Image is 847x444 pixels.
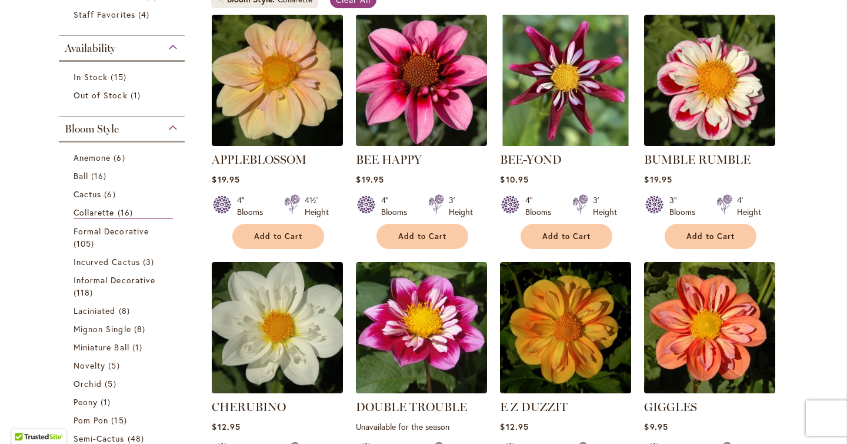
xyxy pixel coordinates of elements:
a: APPLEBLOSSOM [212,153,306,167]
span: Collarette [74,207,115,218]
span: Incurved Cactus [74,256,140,267]
a: CHERUBINO [212,385,343,396]
img: BEE-YOND [500,15,631,146]
img: BUMBLE RUMBLE [644,15,775,146]
span: 6 [104,188,118,200]
span: 8 [119,304,133,317]
img: APPLEBLOSSOM [212,15,343,146]
span: 118 [74,286,96,299]
div: 4" Blooms [381,194,414,218]
a: DOUBLE TROUBLE [356,385,487,396]
span: Out of Stock [74,90,128,101]
span: Informal Decorative [74,274,155,286]
a: Collarette 16 [74,206,173,219]
span: Semi-Cactus [74,433,125,444]
a: APPLEBLOSSOM [212,137,343,148]
img: GIGGLES [644,262,775,393]
span: In Stock [74,71,108,82]
img: E Z DUZZIT [500,262,631,393]
span: $19.95 [644,174,672,185]
a: Pom Pon 15 [74,414,173,426]
span: Orchid [74,378,102,389]
span: Add to Cart [542,231,591,241]
div: 3' Height [449,194,473,218]
span: 16 [91,170,109,182]
img: CHERUBINO [212,262,343,393]
span: Availability [65,42,115,55]
span: Mignon Single [74,323,131,334]
div: 4½' Height [305,194,329,218]
span: $10.95 [500,174,528,185]
button: Add to Cart [521,224,612,249]
span: 8 [134,323,148,335]
span: 5 [108,359,122,372]
a: BEE-YOND [500,153,562,167]
a: BEE HAPPY [356,137,487,148]
span: $19.95 [212,174,239,185]
span: $12.95 [500,421,528,432]
a: Cactus 6 [74,188,173,200]
span: 105 [74,237,97,250]
img: DOUBLE TROUBLE [356,262,487,393]
span: 16 [118,206,136,218]
a: Anemone 6 [74,151,173,164]
div: 3" Blooms [669,194,702,218]
span: Pom Pon [74,415,108,426]
span: 1 [101,396,114,408]
a: Orchid 5 [74,377,173,390]
a: BUMBLE RUMBLE [644,153,751,167]
span: Add to Cart [254,231,302,241]
button: Add to Cart [376,224,468,249]
span: Add to Cart [686,231,735,241]
a: Staff Favorites [74,8,173,21]
a: Mignon Single 8 [74,323,173,335]
a: Peony 1 [74,396,173,408]
span: $19.95 [356,174,384,185]
span: Cactus [74,188,101,200]
span: Laciniated [74,305,116,316]
span: 6 [114,151,128,164]
a: BEE-YOND [500,137,631,148]
div: 4' Height [737,194,761,218]
span: $12.95 [212,421,240,432]
span: Peony [74,396,98,407]
a: BUMBLE RUMBLE [644,137,775,148]
span: Anemone [74,152,111,163]
a: Ball 16 [74,170,173,182]
a: Out of Stock 1 [74,89,173,101]
span: $9.95 [644,421,668,432]
span: Bloom Style [65,122,119,135]
a: GIGGLES [644,385,775,396]
a: E Z DUZZIT [500,385,631,396]
span: Formal Decorative [74,226,149,237]
span: 1 [131,89,144,101]
button: Add to Cart [232,224,324,249]
a: Formal Decorative 105 [74,225,173,250]
a: E Z DUZZIT [500,400,568,414]
a: BEE HAPPY [356,153,422,167]
span: 15 [111,71,129,83]
div: 3' Height [593,194,617,218]
div: 4" Blooms [525,194,558,218]
a: Miniature Ball 1 [74,341,173,353]
a: CHERUBINO [212,400,286,414]
span: 3 [143,256,157,268]
a: GIGGLES [644,400,697,414]
a: Incurved Cactus 3 [74,256,173,268]
span: Miniature Ball [74,342,129,353]
img: BEE HAPPY [356,15,487,146]
span: 5 [105,377,119,390]
span: 4 [138,8,152,21]
a: DOUBLE TROUBLE [356,400,467,414]
span: Novelty [74,360,105,371]
div: 4" Blooms [237,194,270,218]
a: Informal Decorative 118 [74,274,173,299]
span: 15 [111,414,129,426]
a: Novelty 5 [74,359,173,372]
p: Unavailable for the season [356,421,487,432]
span: 1 [132,341,145,353]
iframe: Launch Accessibility Center [9,402,42,435]
span: Ball [74,170,88,181]
span: Add to Cart [398,231,446,241]
a: In Stock 15 [74,71,173,83]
